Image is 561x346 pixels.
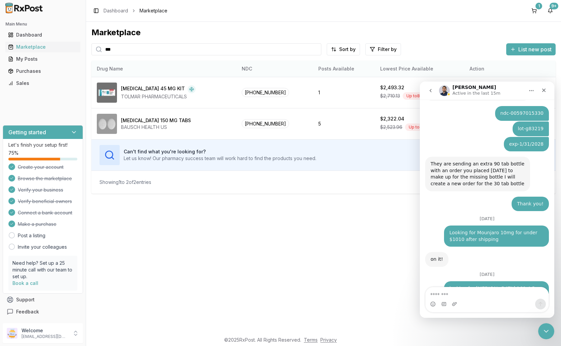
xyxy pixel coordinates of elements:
[375,61,464,77] th: Lowest Price Available
[7,328,17,339] img: User avatar
[378,46,397,53] span: Filter by
[3,66,83,77] button: Purchases
[104,7,167,14] nav: breadcrumb
[104,7,128,14] a: Dashboard
[22,334,68,339] p: [EMAIL_ADDRESS][DOMAIN_NAME]
[22,327,68,334] p: Welcome
[8,142,77,148] p: Let's finish your setup first!
[97,83,117,103] img: Eligard 45 MG KIT
[12,280,38,286] a: Book a call
[18,175,72,182] span: Browse the marketplace
[3,3,46,13] img: RxPost Logo
[121,85,185,93] div: [MEDICAL_DATA] 45 MG KIT
[8,128,46,136] h3: Getting started
[518,45,552,53] span: List new post
[242,88,289,97] span: [PHONE_NUMBER]
[8,32,78,38] div: Dashboard
[18,244,67,250] a: Invite your colleagues
[313,61,375,77] th: Posts Available
[5,77,80,89] a: Sales
[97,114,117,134] img: Relistor 150 MG TABS
[16,308,39,315] span: Feedback
[3,294,83,306] button: Support
[5,41,80,53] a: Marketplace
[121,93,196,100] div: TOLMAR PHARMACEUTICALS
[506,43,556,55] button: List new post
[320,337,337,343] a: Privacy
[124,148,316,155] h3: Can't find what you're looking for?
[5,29,80,41] a: Dashboard
[124,155,316,162] p: Let us know! Our pharmacy success team will work hard to find the products you need.
[405,123,437,131] div: Up to 8 % off
[380,115,404,122] div: $2,322.04
[5,53,80,65] a: My Posts
[139,7,167,14] span: Marketplace
[464,61,556,77] th: Action
[18,209,72,216] span: Connect a bank account
[3,306,83,318] button: Feedback
[3,78,83,89] button: Sales
[545,5,556,16] button: 9+
[538,323,554,339] iframe: Intercom live chat
[3,42,83,52] button: Marketplace
[18,221,56,228] span: Make a purchase
[535,3,542,9] div: 1
[18,232,45,239] a: Post a listing
[380,124,402,131] span: $2,523.96
[91,27,556,38] div: Marketplace
[313,108,375,139] td: 5
[380,84,404,91] div: $2,493.32
[8,80,78,87] div: Sales
[99,179,151,186] div: Showing 1 to 2 of 2 entries
[8,68,78,75] div: Purchases
[8,150,18,156] span: 75 %
[121,124,191,131] div: BAUSCH HEALTH US
[529,5,539,16] button: 1
[313,77,375,108] td: 1
[5,21,80,27] h2: Main Menu
[5,65,80,77] a: Purchases
[550,3,558,9] div: 9+
[8,44,78,50] div: Marketplace
[3,54,83,64] button: My Posts
[380,93,400,99] span: $2,710.13
[327,43,360,55] button: Sort by
[91,61,236,77] th: Drug Name
[339,46,356,53] span: Sort by
[506,47,556,53] a: List new post
[18,164,64,170] span: Create your account
[242,119,289,128] span: [PHONE_NUMBER]
[18,187,63,193] span: Verify your business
